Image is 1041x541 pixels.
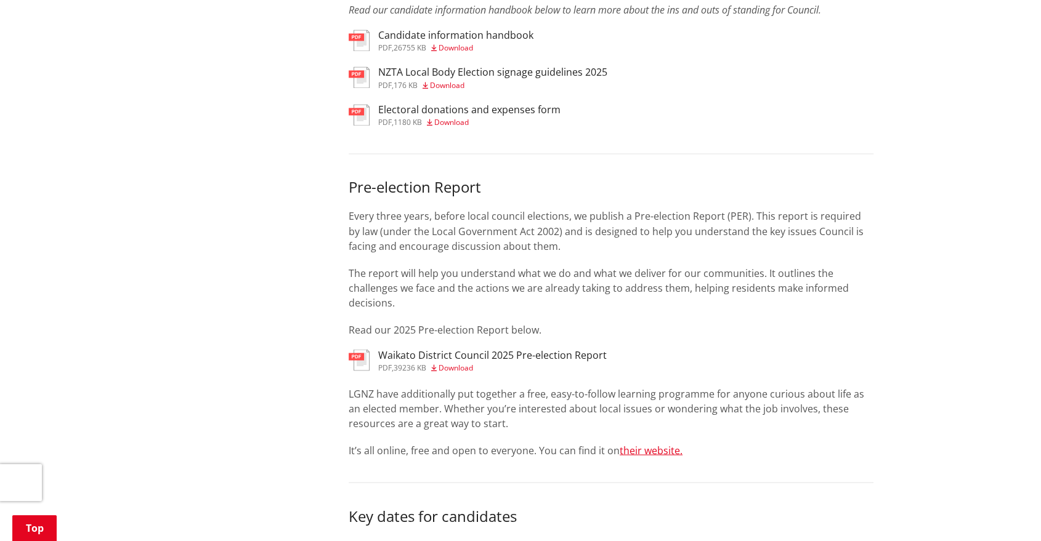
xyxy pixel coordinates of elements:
span: Download [439,362,473,372]
span: pdf [378,42,392,53]
span: pdf [378,117,392,127]
a: Candidate information handbook pdf,26755 KB Download [349,30,533,52]
span: 1180 KB [394,117,422,127]
span: 26755 KB [394,42,426,53]
img: document-pdf.svg [349,30,370,51]
h3: Pre-election Report [349,178,873,196]
p: The report will help you understand what we do and what we deliver for our communities. It outlin... [349,265,873,310]
iframe: Messenger Launcher [984,489,1029,534]
img: document-pdf.svg [349,349,370,371]
a: NZTA Local Body Election signage guidelines 2025 pdf,176 KB Download [349,66,607,89]
span: Download [434,117,469,127]
a: Top [12,515,57,541]
span: pdf [378,362,392,372]
p: Every three years, before local council elections, we publish a Pre-election Report (PER). This r... [349,209,873,253]
a: Electoral donations and expenses form pdf,1180 KB Download [349,104,561,126]
em: Read our candidate information handbook below to learn more about the ins and outs of standing fo... [349,3,821,17]
h3: Waikato District Council 2025 Pre-election Report [378,349,607,361]
div: , [378,44,533,52]
span: 176 KB [394,80,418,90]
span: pdf [378,80,392,90]
span: Download [430,80,464,90]
h3: NZTA Local Body Election signage guidelines 2025 [378,66,607,78]
span: Download [439,42,473,53]
p: It’s all online, free and open to everyone. You can find it on [349,443,873,457]
p: LGNZ have additionally put together a free, easy-to-follow learning programme for anyone curious ... [349,386,873,430]
div: , [378,119,561,126]
h3: Electoral donations and expenses form [378,104,561,116]
p: Read our 2025 Pre-election Report below. [349,322,873,337]
div: , [378,82,607,89]
div: , [378,364,607,371]
h3: Candidate information handbook [378,30,533,41]
h3: Key dates for candidates [349,507,873,525]
img: document-pdf.svg [349,66,370,88]
img: document-pdf.svg [349,104,370,126]
span: 39236 KB [394,362,426,372]
a: their website. [620,443,683,457]
a: Waikato District Council 2025 Pre-election Report pdf,39236 KB Download [349,349,607,371]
